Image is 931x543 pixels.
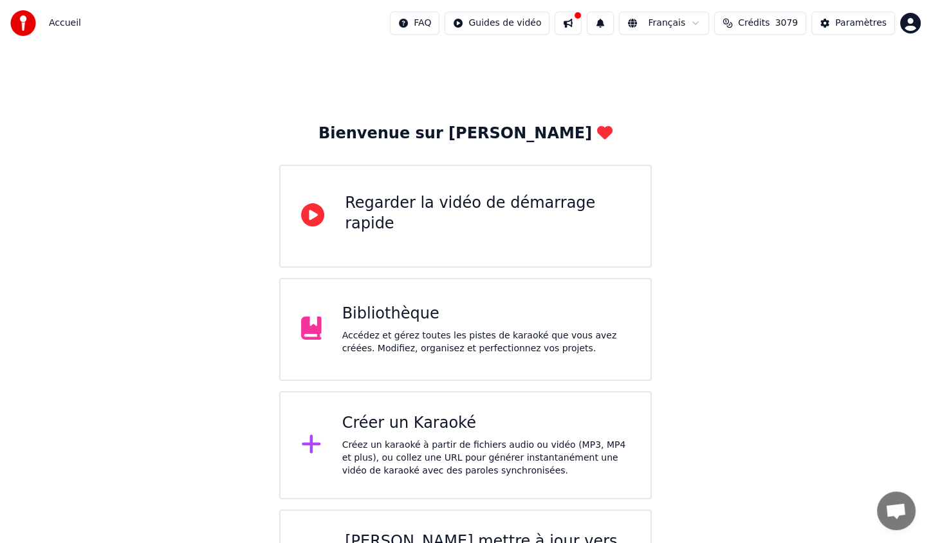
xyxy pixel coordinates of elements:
span: 3079 [775,17,798,30]
button: Crédits3079 [714,12,806,35]
span: Accueil [49,17,81,30]
div: Créer un Karaoké [342,413,630,434]
div: Paramètres [835,17,887,30]
img: youka [10,10,36,36]
button: Paramètres [811,12,895,35]
span: Crédits [738,17,770,30]
div: Bibliothèque [342,304,630,324]
div: Accédez et gérez toutes les pistes de karaoké que vous avez créées. Modifiez, organisez et perfec... [342,329,630,355]
div: Bienvenue sur [PERSON_NAME] [318,124,613,144]
button: FAQ [390,12,439,35]
button: Guides de vidéo [445,12,549,35]
div: Créez un karaoké à partir de fichiers audio ou vidéo (MP3, MP4 et plus), ou collez une URL pour g... [342,439,630,477]
div: Ouvrir le chat [877,492,916,530]
div: Regarder la vidéo de démarrage rapide [345,193,630,234]
nav: breadcrumb [49,17,81,30]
